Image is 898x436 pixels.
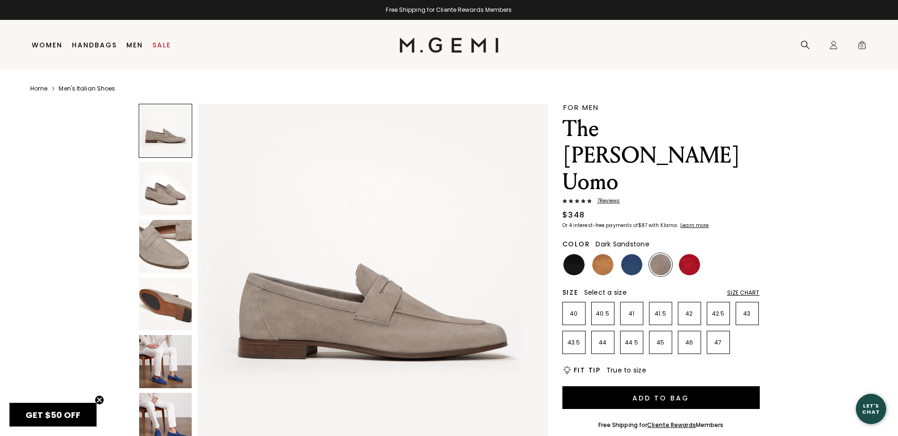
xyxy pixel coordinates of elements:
img: Luggage [592,254,613,275]
a: Women [32,41,62,49]
h2: Fit Tip [574,366,601,374]
div: Let's Chat [856,403,886,415]
img: Navy [621,254,642,275]
div: $348 [562,209,585,221]
a: Cliente Rewards [647,421,696,429]
div: FOR MEN [563,104,760,111]
span: Select a size [584,288,627,297]
span: GET $50 OFF [26,409,80,421]
button: Add to Bag [562,386,760,409]
a: Sale [152,41,171,49]
p: 44 [592,339,614,346]
a: 7Reviews [562,198,760,206]
p: 43.5 [563,339,585,346]
span: True to size [606,365,646,375]
img: Sunset Red [679,254,700,275]
img: Dark Sandstone [650,254,671,275]
a: Home [30,85,47,92]
p: 40.5 [592,310,614,318]
h2: Size [562,289,578,296]
klarna-placement-style-amount: $87 [638,222,647,229]
p: 44.5 [621,339,643,346]
img: The Sacca Uomo [139,335,192,388]
p: 47 [707,339,729,346]
p: 42.5 [707,310,729,318]
p: 45 [649,339,672,346]
h1: The [PERSON_NAME] Uomo [562,116,760,195]
img: The Sacca Uomo [139,162,192,215]
p: 40 [563,310,585,318]
button: Close teaser [95,395,104,405]
span: 7 Review s [592,198,620,204]
a: Handbags [72,41,117,49]
img: M.Gemi [400,37,498,53]
div: Size Chart [727,289,760,297]
img: Black [563,254,585,275]
span: 0 [857,42,867,52]
div: Free Shipping for Members [598,421,724,429]
p: 41.5 [649,310,672,318]
p: 41 [621,310,643,318]
img: The Sacca Uomo [139,220,192,273]
a: Learn more [679,223,709,228]
img: The Sacca Uomo [139,278,192,331]
klarna-placement-style-body: Or 4 interest-free payments of [562,222,638,229]
klarna-placement-style-cta: Learn more [680,222,709,229]
div: GET $50 OFFClose teaser [9,403,97,427]
p: 42 [678,310,701,318]
span: Dark Sandstone [596,239,649,249]
h2: Color [562,240,590,248]
p: 46 [678,339,701,346]
klarna-placement-style-body: with Klarna [649,222,679,229]
a: Men's Italian Shoes [59,85,115,92]
p: 43 [736,310,758,318]
a: Men [126,41,143,49]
